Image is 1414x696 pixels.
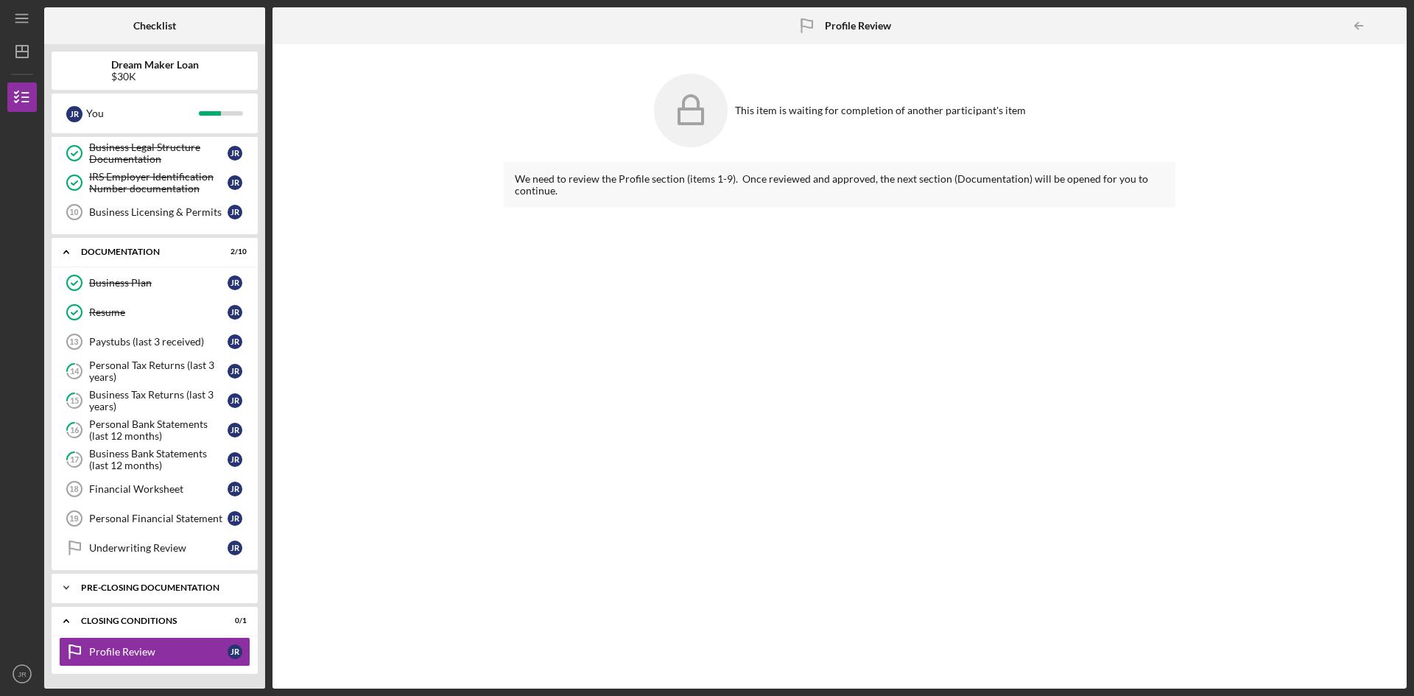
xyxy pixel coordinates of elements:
[59,504,250,533] a: 19Personal Financial StatementJR
[89,542,228,554] div: Underwriting Review
[70,367,80,376] tspan: 14
[59,445,250,474] a: 17Business Bank Statements (last 12 months)JR
[69,208,78,217] tspan: 10
[81,247,210,256] div: Documentation
[89,206,228,218] div: Business Licensing & Permits
[89,513,228,524] div: Personal Financial Statement
[111,59,199,71] b: Dream Maker Loan
[89,448,228,471] div: Business Bank Statements (last 12 months)
[735,105,1026,116] div: This item is waiting for completion of another participant's item
[89,171,228,194] div: IRS Employer Identification Number documentation
[228,482,242,496] div: J R
[69,337,78,346] tspan: 13
[228,364,242,379] div: J R
[59,474,250,504] a: 18Financial WorksheetJR
[59,386,250,415] a: 15Business Tax Returns (last 3 years)JR
[59,415,250,445] a: 16Personal Bank Statements (last 12 months)JR
[228,175,242,190] div: J R
[59,356,250,386] a: 14Personal Tax Returns (last 3 years)JR
[59,168,250,197] a: IRS Employer Identification Number documentationJR
[70,396,79,406] tspan: 15
[228,452,242,467] div: J R
[89,646,228,658] div: Profile Review
[59,327,250,356] a: 13Paystubs (last 3 received)JR
[69,514,78,523] tspan: 19
[59,533,250,563] a: Underwriting ReviewJR
[228,541,242,555] div: J R
[89,389,228,412] div: Business Tax Returns (last 3 years)
[89,306,228,318] div: Resume
[228,334,242,349] div: J R
[228,205,242,219] div: J R
[59,268,250,298] a: Business PlanJR
[66,106,82,122] div: J R
[228,305,242,320] div: J R
[220,247,247,256] div: 2 / 10
[89,418,228,442] div: Personal Bank Statements (last 12 months)
[228,511,242,526] div: J R
[228,393,242,408] div: J R
[825,20,891,32] b: Profile Review
[228,146,242,161] div: J R
[69,485,78,493] tspan: 18
[18,670,27,678] text: JR
[7,659,37,689] button: JR
[220,616,247,625] div: 0 / 1
[81,616,210,625] div: Closing Conditions
[89,277,228,289] div: Business Plan
[59,138,250,168] a: Business Legal Structure DocumentationJR
[81,583,239,592] div: Pre-Closing Documentation
[89,336,228,348] div: Paystubs (last 3 received)
[228,644,242,659] div: J R
[59,637,250,667] a: Profile ReviewJR
[86,101,199,126] div: You
[70,426,80,435] tspan: 16
[89,141,228,165] div: Business Legal Structure Documentation
[59,298,250,327] a: ResumeJR
[228,423,242,437] div: J R
[70,455,80,465] tspan: 17
[59,197,250,227] a: 10Business Licensing & PermitsJR
[515,173,1164,197] div: We need to review the Profile section (items 1-9). Once reviewed and approved, the next section (...
[133,20,176,32] b: Checklist
[228,275,242,290] div: J R
[89,483,228,495] div: Financial Worksheet
[111,71,199,82] div: $30K
[89,359,228,383] div: Personal Tax Returns (last 3 years)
